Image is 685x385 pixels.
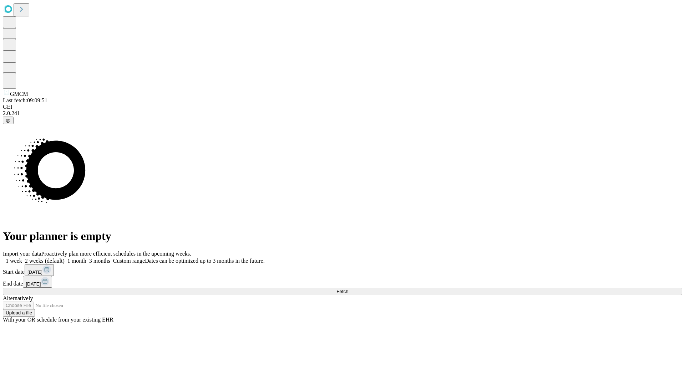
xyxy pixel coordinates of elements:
[3,276,682,288] div: End date
[6,258,22,264] span: 1 week
[25,258,65,264] span: 2 weeks (default)
[3,317,113,323] span: With your OR schedule from your existing EHR
[3,104,682,110] div: GEI
[26,281,41,287] span: [DATE]
[145,258,264,264] span: Dates can be optimized up to 3 months in the future.
[3,230,682,243] h1: Your planner is empty
[3,117,14,124] button: @
[27,269,42,275] span: [DATE]
[336,289,348,294] span: Fetch
[3,295,33,301] span: Alternatively
[3,251,41,257] span: Import your data
[3,264,682,276] div: Start date
[25,264,54,276] button: [DATE]
[23,276,52,288] button: [DATE]
[3,110,682,117] div: 2.0.241
[89,258,110,264] span: 3 months
[3,309,35,317] button: Upload a file
[3,288,682,295] button: Fetch
[41,251,191,257] span: Proactively plan more efficient schedules in the upcoming weeks.
[6,118,11,123] span: @
[3,97,47,103] span: Last fetch: 09:09:51
[67,258,86,264] span: 1 month
[10,91,28,97] span: GMCM
[113,258,145,264] span: Custom range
